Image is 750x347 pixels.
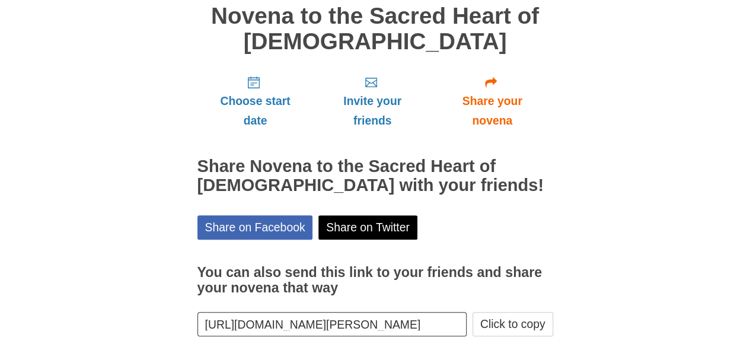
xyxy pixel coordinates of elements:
[443,91,541,130] span: Share your novena
[209,91,302,130] span: Choose start date
[473,312,553,336] button: Click to copy
[318,215,417,240] a: Share on Twitter
[197,4,553,54] h1: Novena to the Sacred Heart of [DEMOGRAPHIC_DATA]
[325,91,419,130] span: Invite your friends
[197,157,553,195] h2: Share Novena to the Sacred Heart of [DEMOGRAPHIC_DATA] with your friends!
[197,215,313,240] a: Share on Facebook
[197,66,314,136] a: Choose start date
[197,265,553,295] h3: You can also send this link to your friends and share your novena that way
[313,66,431,136] a: Invite your friends
[432,66,553,136] a: Share your novena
